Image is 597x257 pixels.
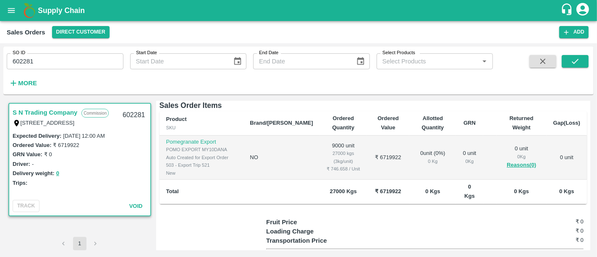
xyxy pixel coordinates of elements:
[259,50,278,56] label: End Date
[560,3,575,18] div: customer-support
[136,50,157,56] label: Start Date
[575,2,590,19] div: account of current user
[13,50,25,56] label: SO ID
[266,236,346,245] p: Transportation Price
[531,227,584,235] h6: ₹ 0
[7,27,45,38] div: Sales Orders
[463,120,476,126] b: GRN
[320,136,367,180] td: 9000 unit
[503,160,540,170] button: Reasons(0)
[13,107,77,118] a: S N Trading Company
[463,149,476,165] div: 0 unit
[327,165,360,173] div: ₹ 746.658 / Unit
[7,53,123,69] input: Enter SO ID
[416,157,449,165] div: 0 Kg
[13,151,42,157] label: GRN Value:
[166,124,237,131] div: SKU
[422,115,444,131] b: Allotted Quantity
[81,109,109,118] p: Commission
[118,105,150,125] div: 602281
[166,154,237,169] div: Auto Created for Export Order 503 - Export Trip 521
[416,149,449,165] div: 0 unit ( 0 %)
[18,80,37,87] strong: More
[377,115,399,131] b: Ordered Value
[553,120,580,126] b: Gap(Loss)
[38,5,560,16] a: Supply Chain
[166,146,237,153] div: POMO EXPORT MY10DANA
[129,203,143,209] span: Void
[73,237,86,250] button: page 1
[166,169,237,177] div: New
[130,53,226,69] input: Start Date
[531,218,584,226] h6: ₹ 0
[13,133,61,139] label: Expected Delivery :
[63,133,105,139] label: [DATE] 12:00 AM
[503,153,540,160] div: 0 Kg
[166,138,237,146] p: Pomegranate Export
[253,53,349,69] input: End Date
[160,100,587,111] h6: Sales Order Items
[21,2,38,19] img: logo
[327,149,360,165] div: 27000 kgs (3kg/unit)
[32,161,34,167] label: -
[56,169,59,178] button: 0
[166,116,187,122] b: Product
[13,180,27,186] label: Trips:
[230,53,246,69] button: Choose date
[13,142,51,148] label: Ordered Value:
[38,6,85,15] b: Supply Chain
[56,237,104,250] nav: pagination navigation
[332,115,354,131] b: Ordered Quantity
[559,188,574,194] b: 0 Kgs
[503,145,540,170] div: 0 unit
[547,136,587,180] td: 0 unit
[559,26,589,38] button: Add
[53,142,79,148] label: ₹ 6719922
[166,188,179,194] b: Total
[382,50,415,56] label: Select Products
[379,56,477,67] input: Select Products
[531,236,584,244] h6: ₹ 0
[266,227,346,236] p: Loading Charge
[7,76,39,90] button: More
[250,120,313,126] b: Brand/[PERSON_NAME]
[464,184,475,199] b: 0 Kgs
[479,56,490,67] button: Open
[353,53,369,69] button: Choose date
[21,120,75,126] label: [STREET_ADDRESS]
[266,218,346,227] p: Fruit Price
[243,136,319,180] td: NO
[514,188,529,194] b: 0 Kgs
[13,170,55,176] label: Delivery weight:
[2,1,21,20] button: open drawer
[13,161,30,167] label: Driver:
[330,188,356,194] b: 27000 Kgs
[367,136,410,180] td: ₹ 6719922
[510,115,534,131] b: Returned Weight
[375,188,401,194] b: ₹ 6719922
[463,157,476,165] div: 0 Kg
[425,188,440,194] b: 0 Kgs
[44,151,52,157] label: ₹ 0
[52,26,110,38] button: Select DC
